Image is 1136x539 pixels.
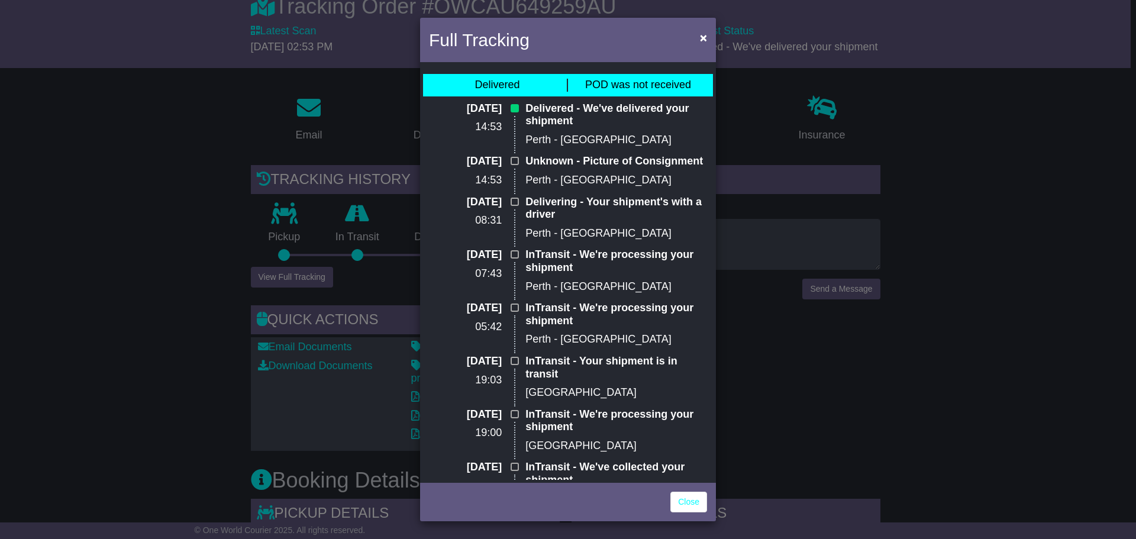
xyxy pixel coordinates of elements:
[525,302,707,327] p: InTransit - We're processing your shipment
[585,79,691,91] span: POD was not received
[429,214,502,227] p: 08:31
[525,102,707,128] p: Delivered - We've delivered your shipment
[525,386,707,399] p: [GEOGRAPHIC_DATA]
[525,227,707,240] p: Perth - [GEOGRAPHIC_DATA]
[525,461,707,486] p: InTransit - We've collected your shipment
[429,174,502,187] p: 14:53
[429,102,502,115] p: [DATE]
[429,461,502,474] p: [DATE]
[475,79,519,92] div: Delivered
[429,267,502,280] p: 07:43
[429,121,502,134] p: 14:53
[429,374,502,387] p: 19:03
[429,408,502,421] p: [DATE]
[429,27,530,53] h4: Full Tracking
[525,134,707,147] p: Perth - [GEOGRAPHIC_DATA]
[525,248,707,274] p: InTransit - We're processing your shipment
[429,248,502,262] p: [DATE]
[700,31,707,44] span: ×
[429,196,502,209] p: [DATE]
[429,355,502,368] p: [DATE]
[525,440,707,453] p: [GEOGRAPHIC_DATA]
[525,333,707,346] p: Perth - [GEOGRAPHIC_DATA]
[525,196,707,221] p: Delivering - Your shipment's with a driver
[694,25,713,50] button: Close
[525,174,707,187] p: Perth - [GEOGRAPHIC_DATA]
[429,302,502,315] p: [DATE]
[670,492,707,512] a: Close
[429,155,502,168] p: [DATE]
[525,155,707,168] p: Unknown - Picture of Consignment
[525,408,707,434] p: InTransit - We're processing your shipment
[429,321,502,334] p: 05:42
[525,355,707,380] p: InTransit - Your shipment is in transit
[429,427,502,440] p: 19:00
[525,280,707,293] p: Perth - [GEOGRAPHIC_DATA]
